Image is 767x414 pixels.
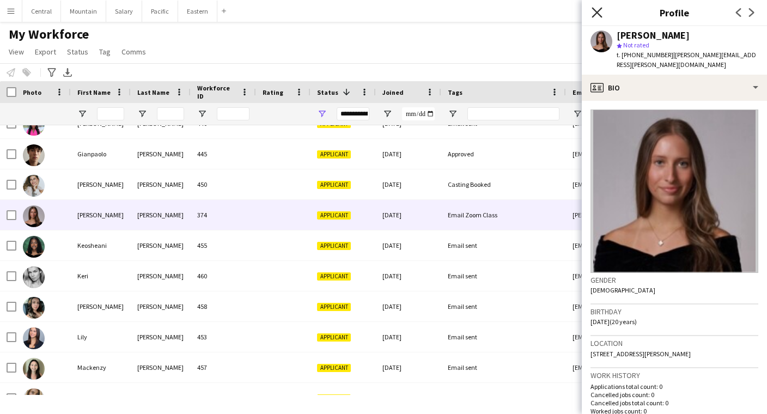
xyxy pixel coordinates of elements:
[382,109,392,119] button: Open Filter Menu
[441,291,566,321] div: Email sent
[23,175,45,197] img: Hannah Taylor
[591,307,758,316] h3: Birthday
[317,88,338,96] span: Status
[23,144,45,166] img: Gianpaolo Ruiz Jones
[591,286,655,294] span: [DEMOGRAPHIC_DATA]
[376,200,441,230] div: [DATE]
[441,169,566,199] div: Casting Booked
[376,352,441,382] div: [DATE]
[591,399,758,407] p: Cancelled jobs total count: 0
[197,84,236,100] span: Workforce ID
[591,370,758,380] h3: Work history
[623,41,649,49] span: Not rated
[376,230,441,260] div: [DATE]
[137,109,147,119] button: Open Filter Menu
[131,230,191,260] div: [PERSON_NAME]
[263,88,283,96] span: Rating
[63,45,93,59] a: Status
[573,88,590,96] span: Email
[441,139,566,169] div: Approved
[441,261,566,291] div: Email sent
[317,303,351,311] span: Applicant
[97,107,124,120] input: First Name Filter Input
[582,5,767,20] h3: Profile
[441,352,566,382] div: Email sent
[591,318,637,326] span: [DATE] (20 years)
[376,322,441,352] div: [DATE]
[317,109,327,119] button: Open Filter Menu
[441,200,566,230] div: Email Zoom Class
[376,383,441,413] div: [DATE]
[131,139,191,169] div: [PERSON_NAME]
[591,275,758,285] h3: Gender
[617,51,673,59] span: t. [PHONE_NUMBER]
[9,26,89,42] span: My Workforce
[77,88,111,96] span: First Name
[448,109,458,119] button: Open Filter Menu
[71,139,131,169] div: Gianpaolo
[191,169,256,199] div: 450
[317,364,351,372] span: Applicant
[591,109,758,273] img: Crew avatar or photo
[23,388,45,410] img: Madison Marotta
[448,88,462,96] span: Tags
[317,211,351,220] span: Applicant
[317,394,351,403] span: Applicant
[217,107,249,120] input: Workforce ID Filter Input
[22,1,61,22] button: Central
[131,200,191,230] div: [PERSON_NAME]
[131,352,191,382] div: [PERSON_NAME]
[131,169,191,199] div: [PERSON_NAME]
[317,333,351,342] span: Applicant
[382,88,404,96] span: Joined
[31,45,60,59] a: Export
[197,109,207,119] button: Open Filter Menu
[61,66,74,79] app-action-btn: Export XLSX
[71,322,131,352] div: Lily
[23,358,45,380] img: Mackenzy Calvin
[77,109,87,119] button: Open Filter Menu
[137,88,169,96] span: Last Name
[23,205,45,227] img: Julia Glennon
[117,45,150,59] a: Comms
[131,322,191,352] div: [PERSON_NAME]
[23,297,45,319] img: Laura Rodriguez
[178,1,217,22] button: Eastern
[191,261,256,291] div: 460
[61,1,106,22] button: Mountain
[9,47,24,57] span: View
[191,322,256,352] div: 453
[45,66,58,79] app-action-btn: Advanced filters
[191,352,256,382] div: 457
[71,261,131,291] div: Keri
[23,327,45,349] img: Lily Schwartz
[317,181,351,189] span: Applicant
[157,107,184,120] input: Last Name Filter Input
[317,242,351,250] span: Applicant
[376,139,441,169] div: [DATE]
[317,150,351,159] span: Applicant
[441,322,566,352] div: Email sent
[591,350,691,358] span: [STREET_ADDRESS][PERSON_NAME]
[376,261,441,291] div: [DATE]
[23,88,41,96] span: Photo
[191,139,256,169] div: 445
[95,45,115,59] a: Tag
[4,45,28,59] a: View
[582,75,767,101] div: Bio
[591,382,758,391] p: Applications total count: 0
[617,31,690,40] div: [PERSON_NAME]
[99,47,111,57] span: Tag
[121,47,146,57] span: Comms
[317,272,351,281] span: Applicant
[402,107,435,120] input: Joined Filter Input
[71,383,131,413] div: [GEOGRAPHIC_DATA]
[191,200,256,230] div: 374
[23,266,45,288] img: Keri Graff
[71,230,131,260] div: Keosheani
[35,47,56,57] span: Export
[617,51,756,69] span: | [PERSON_NAME][EMAIL_ADDRESS][PERSON_NAME][DOMAIN_NAME]
[573,109,582,119] button: Open Filter Menu
[106,1,142,22] button: Salary
[591,391,758,399] p: Cancelled jobs count: 0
